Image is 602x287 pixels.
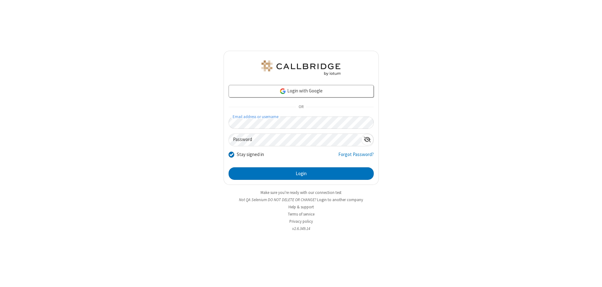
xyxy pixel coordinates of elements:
li: v2.6.349.14 [224,226,379,232]
img: QA Selenium DO NOT DELETE OR CHANGE [260,60,342,76]
input: Email address or username [229,117,374,129]
input: Password [229,134,361,146]
a: Forgot Password? [338,151,374,163]
div: Show password [361,134,373,145]
a: Login with Google [229,85,374,97]
img: google-icon.png [279,88,286,95]
a: Help & support [288,204,314,210]
button: Login to another company [317,197,363,203]
a: Terms of service [288,211,314,217]
label: Stay signed in [237,151,264,158]
button: Login [229,167,374,180]
a: Make sure you're ready with our connection test [261,190,341,195]
span: OR [296,103,306,112]
a: Privacy policy [289,219,313,224]
li: Not QA Selenium DO NOT DELETE OR CHANGE? [224,197,379,203]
